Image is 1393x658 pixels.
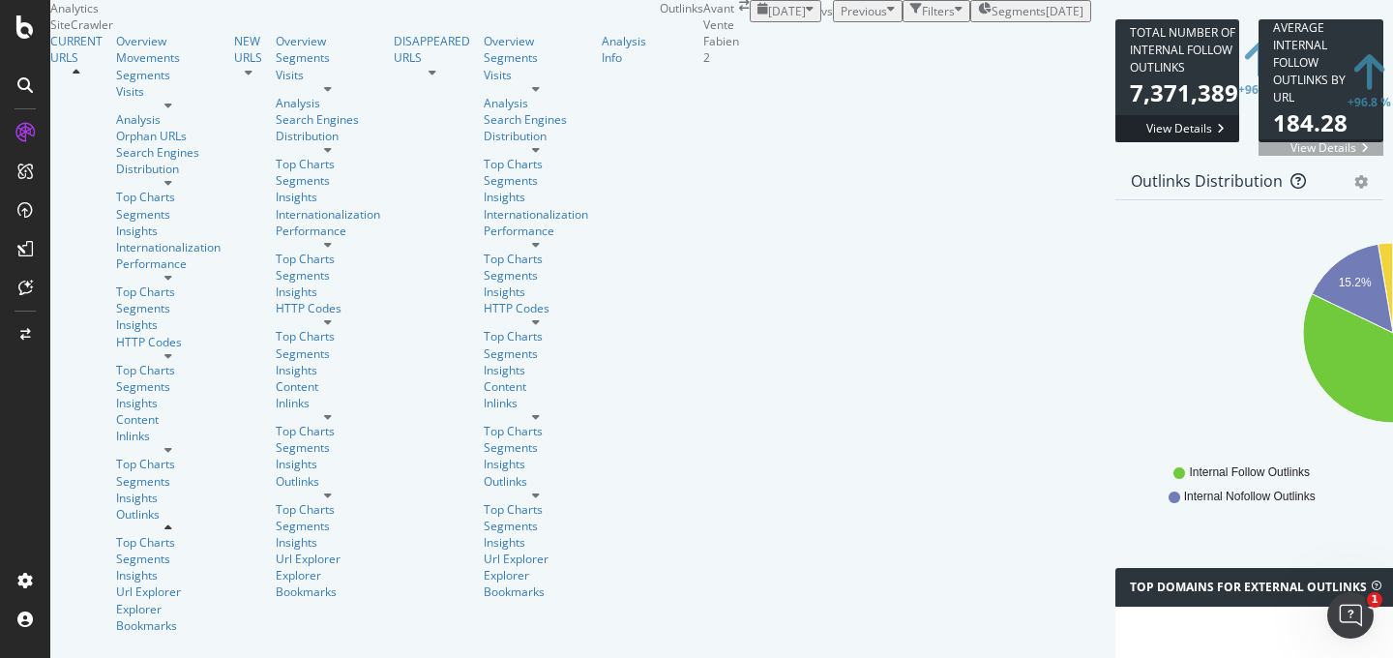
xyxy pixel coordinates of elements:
div: SiteCrawler [50,16,660,33]
a: Top Charts [484,501,588,518]
div: Orphan URLs [116,128,221,144]
a: Url Explorer [116,583,221,600]
a: Outlinks [276,473,380,490]
div: Top Charts [484,328,588,344]
a: Analysis [116,111,221,128]
div: Segments [116,473,221,490]
a: Outlinks [116,506,221,523]
a: Top Charts [116,534,221,551]
div: Analysis [484,95,588,111]
div: Visits [484,67,588,83]
div: Segments [116,300,221,316]
a: Top Charts [116,362,221,378]
span: Internal Nofollow Outlinks [1184,489,1316,505]
a: HTTP Codes [276,300,380,316]
a: Explorer Bookmarks [116,601,221,634]
span: Previous [841,3,887,19]
div: Segments [116,551,221,567]
a: Insights [276,189,380,205]
div: HTTP Codes [484,300,588,316]
a: Distribution [484,128,588,144]
a: Visits [276,67,380,83]
a: Segments [484,49,588,66]
a: Url Explorer [484,551,588,567]
a: Explorer Bookmarks [276,567,380,600]
a: Inlinks [276,395,380,411]
div: Top Charts [116,189,221,205]
div: Segments [116,378,221,395]
iframe: Intercom live chat [1327,592,1374,639]
a: Overview [116,33,221,49]
a: Search Engines [116,144,199,161]
a: Segments [484,345,588,362]
div: Content [276,378,380,395]
div: Search Engines [484,111,567,128]
a: Analysis Info [602,33,646,66]
a: Segments [276,439,380,456]
div: Distribution [116,161,221,177]
a: Insights [116,223,221,239]
div: Outlinks Distribution [1131,171,1283,191]
a: Segments [276,267,380,284]
a: Insights [276,456,380,472]
a: Top Charts [276,501,380,518]
div: Visits [116,83,221,100]
a: Insights [276,534,380,551]
a: Top Charts [484,156,588,172]
span: Internal Follow Outlinks [1189,464,1310,481]
div: Segments [276,518,380,534]
a: Segments [116,206,221,223]
a: Performance [116,255,221,272]
a: NEW URLS [234,33,262,66]
a: Insights [484,362,588,378]
span: View Details [1276,139,1383,156]
span: Segments [992,3,1046,19]
a: Performance [276,223,380,239]
a: Insights [484,534,588,551]
a: Segments [276,49,380,66]
div: Top Charts [484,423,588,439]
div: Overview [484,33,588,49]
div: Overview [276,33,380,49]
div: Insights [484,284,588,300]
a: Inlinks [116,428,221,444]
div: Outlinks [484,473,588,490]
div: Distribution [276,128,380,144]
a: Top Charts [276,156,380,172]
div: Segments [116,67,221,83]
div: Search Engines [276,111,359,128]
div: CURRENT URLS [50,33,103,66]
div: Segments [276,172,380,189]
div: Insights [116,490,221,506]
a: Segments [484,172,588,189]
a: Explorer Bookmarks [484,567,588,600]
a: Segments [484,267,588,284]
div: Internationalization [116,239,221,255]
a: Segments [484,518,588,534]
a: Content [484,378,588,395]
div: [DATE] [1046,3,1083,19]
a: Performance [484,223,588,239]
div: DISAPPEARED URLS [394,33,470,66]
a: Content [116,411,221,428]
